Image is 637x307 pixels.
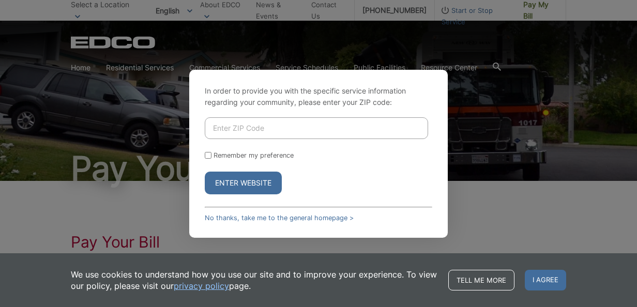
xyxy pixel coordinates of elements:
[214,151,294,159] label: Remember my preference
[205,117,428,139] input: Enter ZIP Code
[71,269,438,291] p: We use cookies to understand how you use our site and to improve your experience. To view our pol...
[205,85,432,108] p: In order to provide you with the specific service information regarding your community, please en...
[205,172,282,194] button: Enter Website
[525,270,566,290] span: I agree
[174,280,229,291] a: privacy policy
[205,214,354,222] a: No thanks, take me to the general homepage >
[448,270,514,290] a: Tell me more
